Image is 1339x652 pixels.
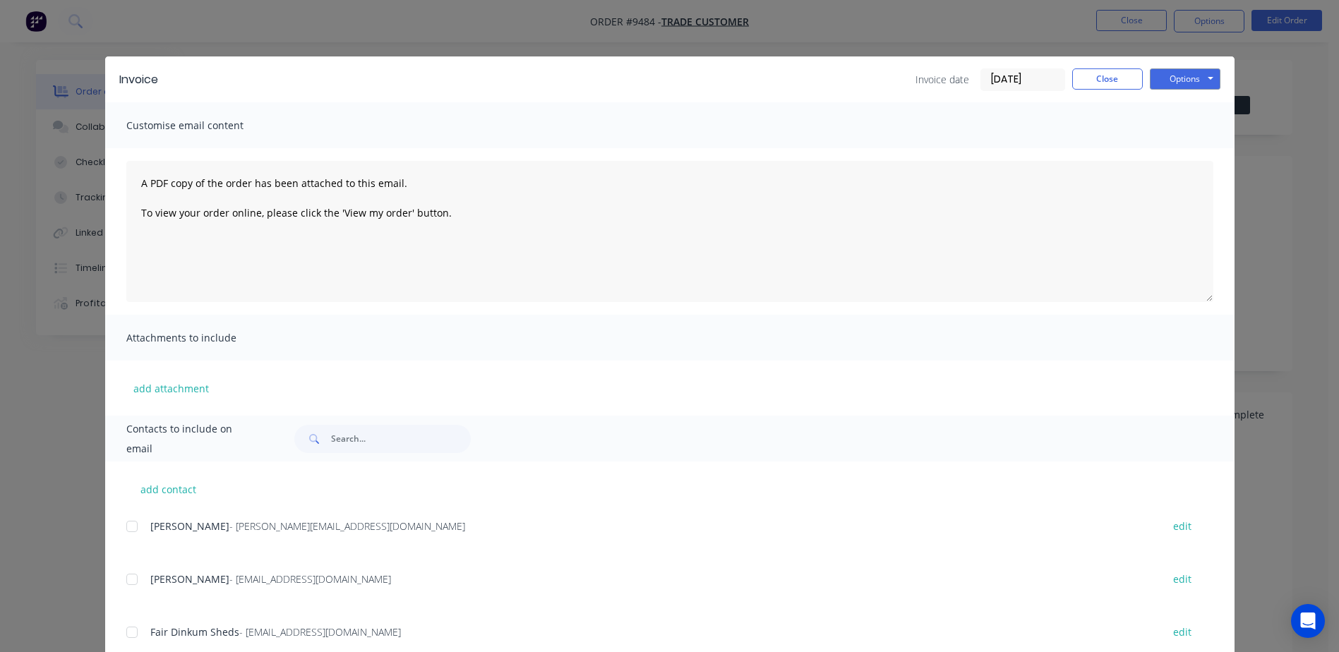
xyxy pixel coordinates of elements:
[1165,517,1200,536] button: edit
[126,419,260,459] span: Contacts to include on email
[1150,68,1220,90] button: Options
[1072,68,1143,90] button: Close
[126,161,1213,302] textarea: A PDF copy of the order has been attached to this email. To view your order online, please click ...
[239,625,401,639] span: - [EMAIL_ADDRESS][DOMAIN_NAME]
[1291,604,1325,638] div: Open Intercom Messenger
[126,116,282,135] span: Customise email content
[331,425,471,453] input: Search...
[126,478,211,500] button: add contact
[150,519,229,533] span: [PERSON_NAME]
[126,378,216,399] button: add attachment
[150,572,229,586] span: [PERSON_NAME]
[229,519,465,533] span: - [PERSON_NAME][EMAIL_ADDRESS][DOMAIN_NAME]
[150,625,239,639] span: Fair Dinkum Sheds
[915,72,969,87] span: Invoice date
[1165,569,1200,588] button: edit
[229,572,391,586] span: - [EMAIL_ADDRESS][DOMAIN_NAME]
[1165,622,1200,641] button: edit
[119,71,158,88] div: Invoice
[126,328,282,348] span: Attachments to include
